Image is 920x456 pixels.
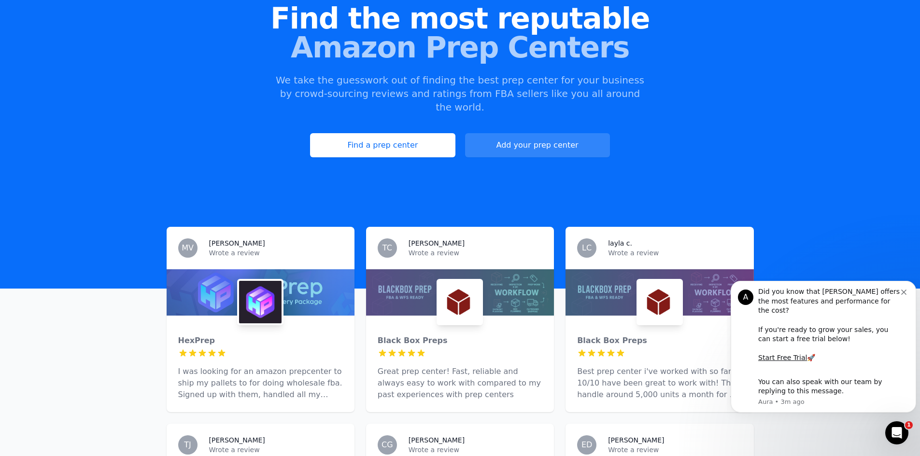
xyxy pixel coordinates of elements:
p: Best prep center i've worked with so far 10/10 have been great to work with! They handle around 5... [577,366,742,401]
h3: [PERSON_NAME] [209,435,265,445]
p: Wrote a review [409,248,542,258]
span: 1 [905,421,913,429]
p: I was looking for an amazon prepcenter to ship my pallets to for doing wholesale fba. Signed up w... [178,366,343,401]
p: We take the guesswork out of finding the best prep center for your business by crowd-sourcing rev... [275,73,646,114]
p: Wrote a review [409,445,542,455]
h3: [PERSON_NAME] [409,435,465,445]
div: HexPrep [178,335,343,346]
span: Amazon Prep Centers [15,33,905,62]
p: Wrote a review [209,248,343,258]
img: HexPrep [239,281,282,323]
h3: [PERSON_NAME] [608,435,664,445]
div: Black Box Preps [577,335,742,346]
h3: [PERSON_NAME] [409,238,465,248]
h3: [PERSON_NAME] [209,238,265,248]
span: TC [382,244,392,252]
img: Black Box Preps [638,281,681,323]
iframe: Intercom notifications message [727,278,920,449]
a: MV[PERSON_NAME]Wrote a reviewHexPrepHexPrepI was looking for an amazon prepcenter to ship my pall... [167,227,354,412]
div: Black Box Preps [378,335,542,346]
a: TC[PERSON_NAME]Wrote a reviewBlack Box PrepsBlack Box PrepsGreat prep center! Fast, reliable and ... [366,227,554,412]
span: CG [382,441,393,449]
a: LClayla c.Wrote a reviewBlack Box PrepsBlack Box PrepsBest prep center i've worked with so far 10... [566,227,753,412]
p: Wrote a review [608,248,742,258]
a: Add your prep center [465,133,610,157]
span: LC [582,244,592,252]
span: TJ [184,441,191,449]
h3: layla c. [608,238,632,248]
span: ED [581,441,592,449]
p: Wrote a review [608,445,742,455]
a: Find a prep center [310,133,455,157]
p: Wrote a review [209,445,343,455]
img: Black Box Preps [439,281,481,323]
span: Find the most reputable [15,4,905,33]
iframe: Intercom live chat [885,421,908,444]
span: MV [182,244,194,252]
p: Great prep center! Fast, reliable and always easy to work with compared to my past experiences wi... [378,366,542,401]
